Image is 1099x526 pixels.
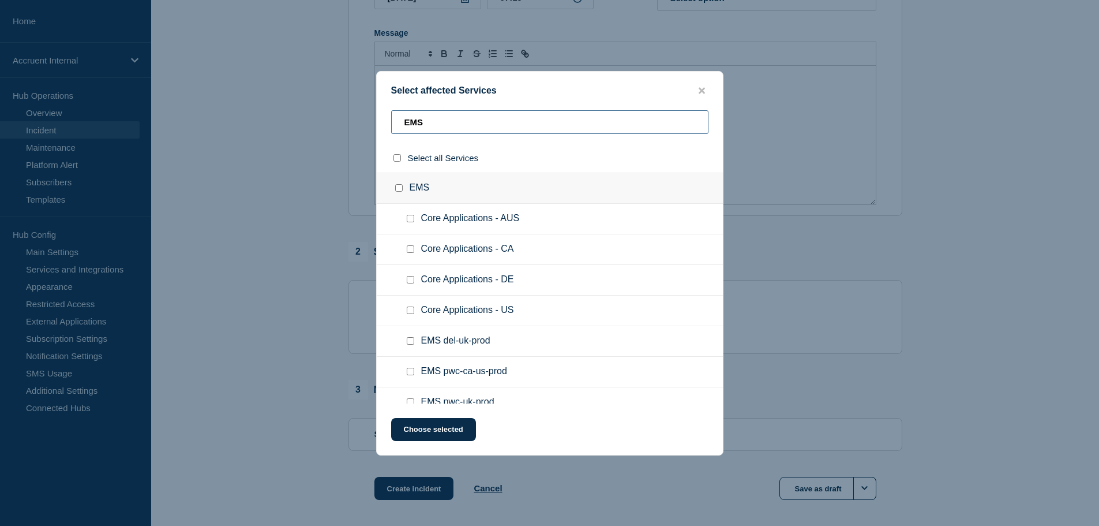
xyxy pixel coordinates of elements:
[395,184,403,192] input: EMS checkbox
[421,397,494,408] span: EMS pwc-uk-prod
[407,245,414,253] input: Core Applications - CA checkbox
[377,85,723,96] div: Select affected Services
[421,274,514,286] span: Core Applications - DE
[407,337,414,345] input: EMS del-uk-prod checkbox
[421,366,507,378] span: EMS pwc-ca-us-prod
[407,215,414,222] input: Core Applications - AUS checkbox
[421,213,520,225] span: Core Applications - AUS
[391,418,476,441] button: Choose selected
[421,335,490,347] span: EMS del-uk-prod
[408,153,479,163] span: Select all Services
[407,307,414,314] input: Core Applications - US checkbox
[407,398,414,406] input: EMS pwc-uk-prod checkbox
[407,276,414,283] input: Core Applications - DE checkbox
[391,110,708,134] input: Search
[377,173,723,204] div: EMS
[695,85,708,96] button: close button
[421,305,514,316] span: Core Applications - US
[393,154,401,162] input: select all checkbox
[421,244,514,255] span: Core Applications - CA
[407,368,414,375] input: EMS pwc-ca-us-prod checkbox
